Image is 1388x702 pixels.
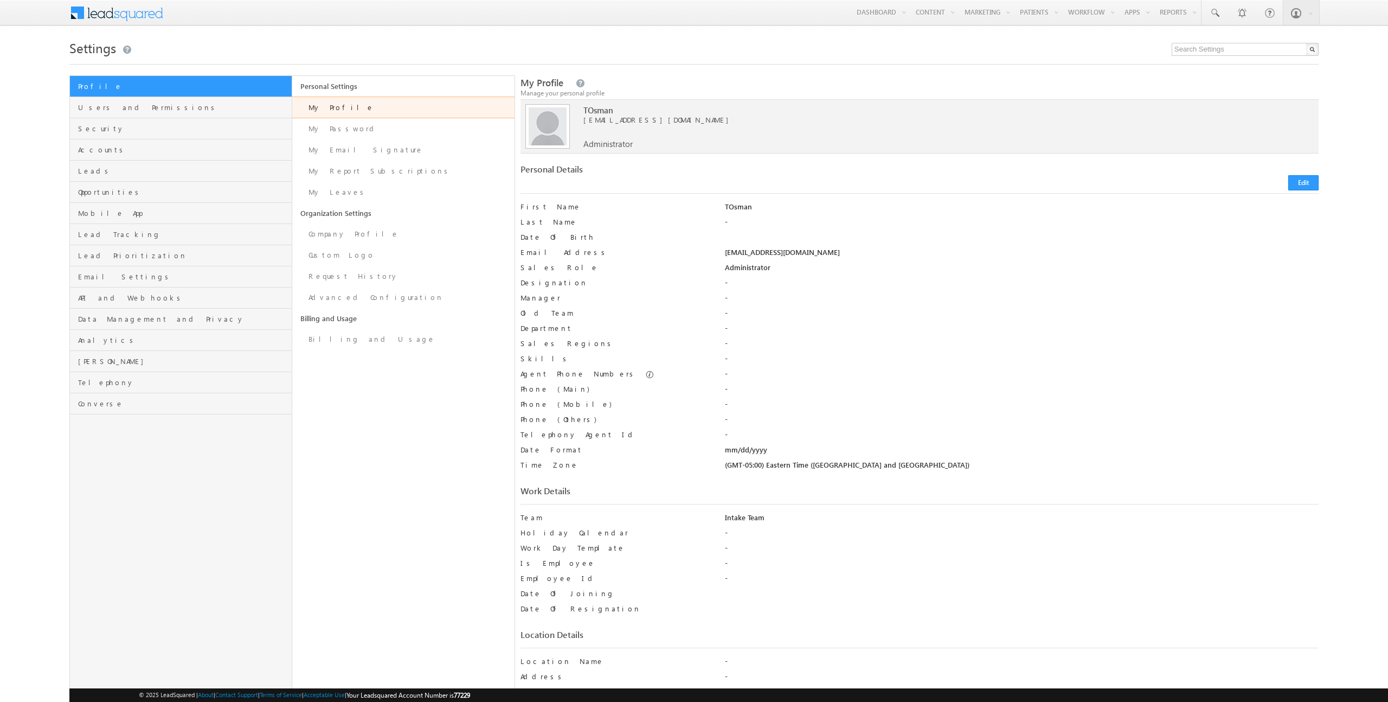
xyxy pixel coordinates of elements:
[725,339,1319,354] div: -
[292,161,515,182] a: My Report Subscriptions
[70,245,292,266] a: Lead Prioritization
[725,656,1319,672] div: -
[70,372,292,393] a: Telephony
[520,513,705,522] label: Team
[520,687,705,697] label: City
[78,272,289,282] span: Email Settings
[292,266,515,287] a: Request History
[70,330,292,351] a: Analytics
[725,323,1319,339] div: -
[292,97,515,118] a: My Profile
[520,460,705,470] label: Time Zone
[520,630,909,645] div: Location Details
[725,247,1319,263] div: [EMAIL_ADDRESS][DOMAIN_NAME]
[78,314,289,324] span: Data Management and Privacy
[70,224,292,245] a: Lead Tracking
[70,309,292,330] a: Data Management and Privacy
[520,308,705,318] label: Old Team
[520,558,705,568] label: Is Employee
[520,339,705,348] label: Sales Regions
[725,672,1319,687] div: -
[78,124,289,133] span: Security
[78,293,289,303] span: API and Webhooks
[70,139,292,161] a: Accounts
[70,97,292,118] a: Users and Permissions
[260,691,302,698] a: Terms of Service
[70,161,292,182] a: Leads
[725,202,1319,217] div: TOsman
[292,224,515,245] a: Company Profile
[346,691,470,699] span: Your Leadsquared Account Number is
[725,263,1319,278] div: Administrator
[583,139,633,149] span: Administrator
[725,543,1319,558] div: -
[725,384,1319,399] div: -
[725,414,1319,430] div: -
[78,399,289,409] span: Converse
[69,39,116,56] span: Settings
[520,399,612,409] label: Phone (Mobile)
[725,278,1319,293] div: -
[70,76,292,97] a: Profile
[70,393,292,414] a: Converse
[70,351,292,372] a: [PERSON_NAME]
[304,691,345,698] a: Acceptable Use
[583,115,1222,125] span: [EMAIL_ADDRESS][DOMAIN_NAME]
[78,378,289,387] span: Telephony
[520,232,705,242] label: Date Of Birth
[215,691,258,698] a: Contact Support
[292,76,515,97] a: Personal Settings
[725,687,1319,702] div: -
[78,187,289,197] span: Opportunities
[520,354,705,363] label: Skills
[78,81,289,91] span: Profile
[520,656,705,666] label: Location Name
[520,217,705,227] label: Last Name
[725,573,1319,589] div: -
[292,118,515,139] a: My Password
[292,182,515,203] a: My Leaves
[583,105,1222,115] span: TOsman
[725,369,1319,384] div: -
[520,76,563,89] span: My Profile
[520,414,705,424] label: Phone (Others)
[520,573,705,583] label: Employee Id
[1288,175,1319,190] button: Edit
[725,293,1319,308] div: -
[725,399,1319,414] div: -
[520,604,705,614] label: Date Of Resignation
[520,672,705,681] label: Address
[520,369,637,379] label: Agent Phone Numbers
[725,308,1319,323] div: -
[520,88,1319,98] div: Manage your personal profile
[292,139,515,161] a: My Email Signature
[198,691,214,698] a: About
[725,513,1319,528] div: Intake Team
[78,103,289,112] span: Users and Permissions
[520,278,705,288] label: Designation
[520,430,705,439] label: Telephony Agent Id
[70,288,292,309] a: API and Webhooks
[520,486,909,501] div: Work Details
[454,691,470,699] span: 77229
[78,208,289,218] span: Mobile App
[70,118,292,139] a: Security
[725,430,1319,445] div: -
[725,460,1319,475] div: (GMT-05:00) Eastern Time ([GEOGRAPHIC_DATA] and [GEOGRAPHIC_DATA])
[725,558,1319,573] div: -
[1172,43,1319,56] input: Search Settings
[70,203,292,224] a: Mobile App
[78,229,289,239] span: Lead Tracking
[292,245,515,266] a: Custom Logo
[78,166,289,176] span: Leads
[292,329,515,350] a: Billing and Usage
[520,323,705,333] label: Department
[520,445,705,455] label: Date Format
[725,528,1319,543] div: -
[78,145,289,155] span: Accounts
[520,263,705,272] label: Sales Role
[520,589,705,598] label: Date Of Joining
[78,251,289,260] span: Lead Prioritization
[520,202,705,212] label: First Name
[520,247,705,257] label: Email Address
